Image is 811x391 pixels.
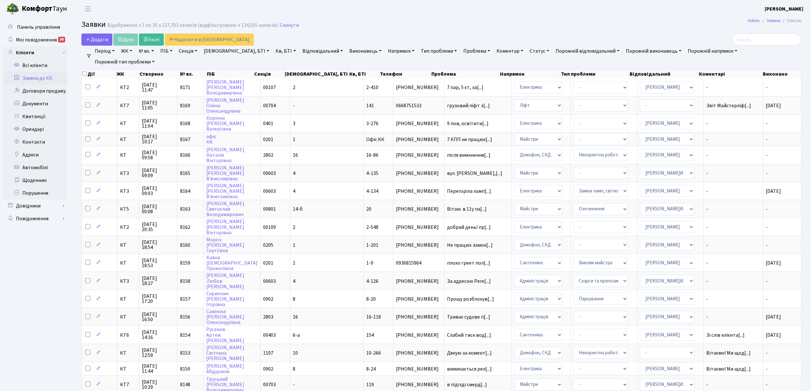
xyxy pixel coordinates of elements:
[766,136,768,143] span: -
[3,97,67,110] a: Документи
[180,120,190,127] span: 8168
[418,46,459,56] a: Тип проблеми
[366,152,378,159] span: 16-86
[706,382,760,387] span: -
[766,102,781,109] span: [DATE]
[706,279,760,284] span: -
[120,137,136,142] span: КТ
[3,110,67,123] a: Квитанції
[766,332,781,339] span: [DATE]
[527,46,552,56] a: Статус
[300,46,345,56] a: Відповідальний
[180,170,190,177] span: 8165
[293,242,295,249] span: 1
[142,118,175,129] span: [DATE] 11:04
[263,102,276,109] span: 00704
[732,34,801,46] input: Пошук...
[396,85,442,90] span: [PHONE_NUMBER]
[766,188,781,195] span: [DATE]
[366,296,376,303] span: 8-20
[765,5,803,12] b: [PERSON_NAME]
[396,314,442,320] span: [PHONE_NUMBER]
[706,365,751,372] span: Вітаємо! Ми щод[...]
[748,17,760,24] a: Admin
[293,170,295,177] span: 4
[3,72,67,85] a: Заявки до КК
[206,146,244,164] a: [PERSON_NAME]НаталіяВікторівна
[706,85,760,90] span: -
[180,381,190,388] span: 8148
[447,313,490,320] span: Триває судове п[...]
[447,84,483,91] span: 7 пар, 5 єт, за[...]
[81,34,112,46] a: Додати
[706,121,760,126] span: -
[706,102,751,109] span: Звіт Майстерліф[...]
[366,120,378,127] span: 3-276
[366,206,371,213] span: 20
[180,365,190,372] span: 8150
[3,148,67,161] a: Адреси
[766,350,768,357] span: -
[396,137,442,142] span: [PHONE_NUMBER]
[560,70,629,79] th: Тип проблеми
[142,276,175,286] span: [DATE] 18:27
[706,314,760,320] span: -
[3,187,67,199] a: Порушення
[447,170,502,177] span: вул. [PERSON_NAME],[...]
[136,46,156,56] a: № вх.
[139,70,179,79] th: Створено
[120,153,136,158] span: КТ
[3,59,67,72] a: Всі клієнти
[206,164,244,182] a: [PERSON_NAME][PERSON_NAME]В'ячеславівна
[263,313,273,320] span: 2803
[499,70,560,79] th: Напрямок
[120,103,136,108] span: КТ7
[623,46,684,56] a: Порожній виконавець
[461,46,493,56] a: Проблема
[706,137,760,142] span: -
[206,272,244,290] a: [PERSON_NAME]Любов[PERSON_NAME]
[738,14,811,27] nav: breadcrumb
[396,382,442,387] span: [PHONE_NUMBER]
[263,188,276,195] span: 00603
[293,365,295,372] span: 8
[366,259,373,267] span: 1-9
[698,70,762,79] th: Коментарі
[206,115,244,132] a: Корінна[PERSON_NAME]Валеріївна
[3,199,67,212] a: Довідники
[293,188,295,195] span: 4
[766,313,781,320] span: [DATE]
[396,207,442,212] span: [PHONE_NUMBER]
[263,120,273,127] span: 0401
[180,242,190,249] span: 8160
[180,313,190,320] span: 8156
[206,344,244,362] a: [PERSON_NAME]Світлана[PERSON_NAME]
[766,170,768,177] span: -
[58,37,65,42] div: 36
[284,70,349,79] th: [DEMOGRAPHIC_DATA], БТІ
[206,200,244,218] a: [PERSON_NAME]СвятославВолодимирович
[280,22,299,28] a: Скинути
[120,260,136,266] span: КТ
[3,174,67,187] a: Щоденник
[706,350,751,357] span: Вітаємо! Ми щод[...]
[293,120,295,127] span: 3
[142,364,175,374] span: [DATE] 11:44
[206,70,254,79] th: ПІБ
[3,123,67,136] a: Орендарі
[447,120,489,127] span: 9 пов, освітити[...]
[447,136,492,143] span: 7 КПП не працює[...]
[263,332,276,339] span: 00403
[366,102,374,109] span: 141
[379,70,431,79] th: Телефон
[206,326,244,344] a: РусановАртем[PERSON_NAME]
[293,313,298,320] span: 16
[447,259,490,267] span: плохо греет пол[...]
[396,366,442,372] span: [PHONE_NUMBER]
[273,46,298,56] a: Кв, БТІ
[142,82,175,93] span: [DATE] 11:47
[180,296,190,303] span: 8157
[766,120,768,127] span: -
[120,333,136,338] span: КТ6
[447,206,487,213] span: Вітаю. в 11у па[...]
